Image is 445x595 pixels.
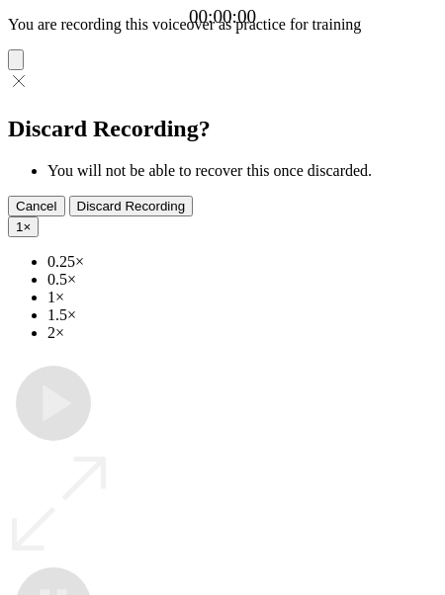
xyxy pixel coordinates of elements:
li: 2× [47,324,437,342]
li: 0.25× [47,253,437,271]
h2: Discard Recording? [8,116,437,142]
li: You will not be able to recover this once discarded. [47,162,437,180]
button: 1× [8,216,39,237]
p: You are recording this voiceover as practice for training [8,16,437,34]
li: 0.5× [47,271,437,289]
li: 1× [47,289,437,306]
li: 1.5× [47,306,437,324]
span: 1 [16,219,23,234]
button: Cancel [8,196,65,216]
a: 00:00:00 [189,6,256,28]
button: Discard Recording [69,196,194,216]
